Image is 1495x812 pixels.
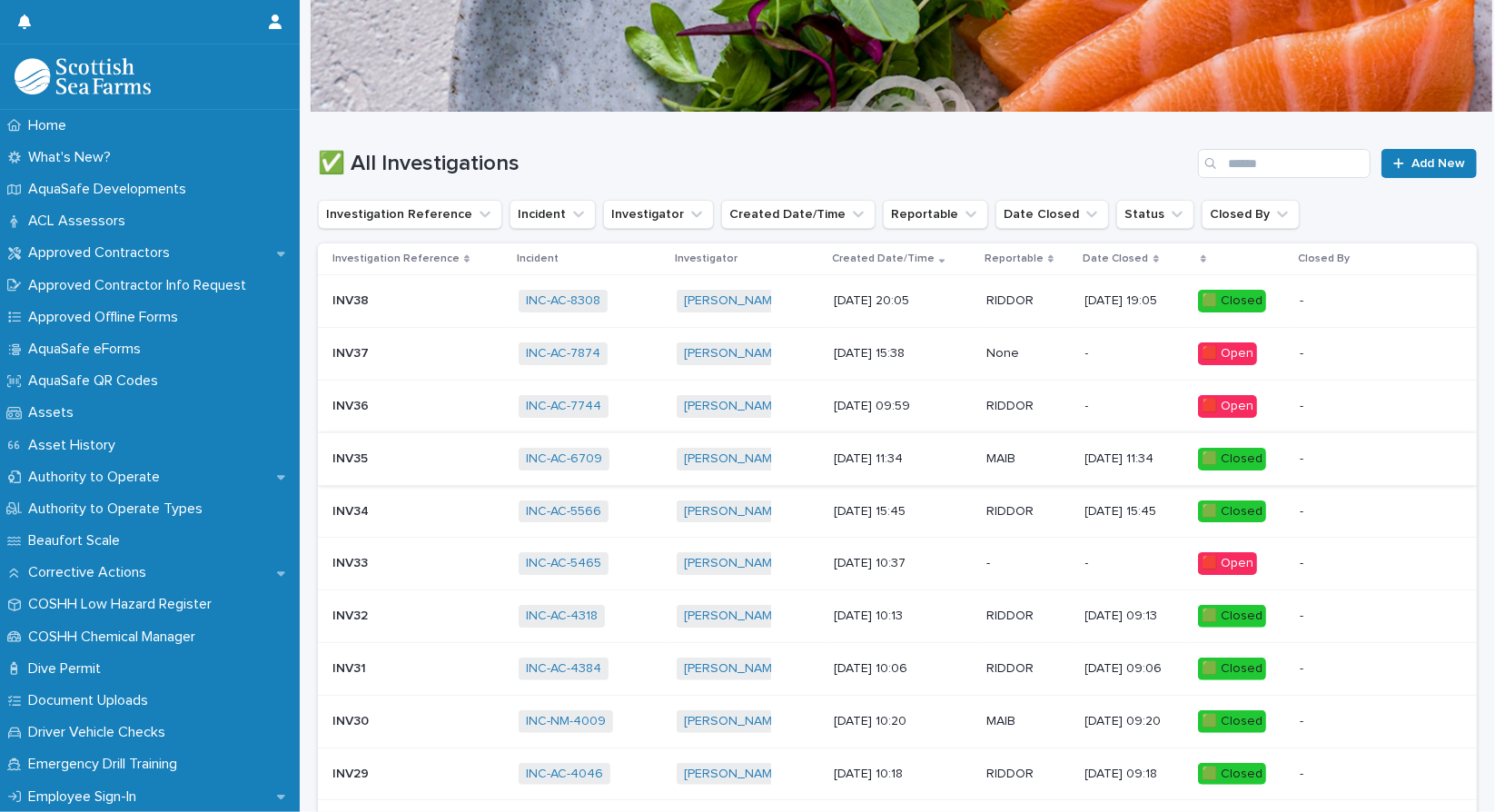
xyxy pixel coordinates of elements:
[832,249,935,269] p: Created Date/Time
[834,556,947,571] p: [DATE] 10:37
[1300,661,1413,677] p: -
[1085,504,1183,520] p: [DATE] 15:45
[21,404,88,421] p: Assets
[986,767,1071,782] p: RIDDOR
[986,346,1071,361] p: None
[834,504,947,520] p: [DATE] 15:45
[603,200,714,229] button: Investigator
[318,485,1477,538] tr: INV34INV34 INC-AC-5566 [PERSON_NAME] [DATE] 15:45RIDDOR[DATE] 15:45🟩 Closed-
[1198,500,1266,523] div: 🟩 Closed
[1085,661,1183,677] p: [DATE] 09:06
[1198,552,1257,575] div: 🟥 Open
[986,399,1071,414] p: RIDDOR
[684,451,783,467] a: [PERSON_NAME]
[21,629,210,646] p: COSHH Chemical Manager
[526,767,603,782] a: INC-AC-4046
[1198,448,1266,470] div: 🟩 Closed
[332,763,372,782] p: INV29
[332,658,370,677] p: INV31
[318,432,1477,485] tr: INV35INV35 INC-AC-6709 [PERSON_NAME] [DATE] 11:34MAIB[DATE] 11:34🟩 Closed-
[1198,763,1266,786] div: 🟩 Closed
[1084,249,1149,269] p: Date Closed
[985,249,1044,269] p: Reportable
[684,767,783,782] a: [PERSON_NAME]
[684,661,783,677] a: [PERSON_NAME]
[1198,149,1371,178] div: Search
[684,346,783,361] a: [PERSON_NAME]
[318,200,502,229] button: Investigation Reference
[995,200,1109,229] button: Date Closed
[21,341,155,358] p: AquaSafe eForms
[684,293,783,309] a: [PERSON_NAME]
[834,346,947,361] p: [DATE] 15:38
[1085,767,1183,782] p: [DATE] 09:18
[986,451,1071,467] p: MAIB
[332,500,372,520] p: INV34
[1300,767,1413,782] p: -
[986,504,1071,520] p: RIDDOR
[1085,714,1183,729] p: [DATE] 09:20
[1300,451,1413,467] p: -
[721,200,876,229] button: Created Date/Time
[1198,658,1266,680] div: 🟩 Closed
[834,767,947,782] p: [DATE] 10:18
[318,151,1191,177] h1: ✅ All Investigations
[332,249,460,269] p: Investigation Reference
[332,605,371,624] p: INV32
[21,532,134,550] p: Beaufort Scale
[21,756,192,773] p: Emergency Drill Training
[1300,293,1413,309] p: -
[1381,149,1477,178] a: Add New
[986,661,1071,677] p: RIDDOR
[21,437,130,454] p: Asset History
[21,181,201,198] p: AquaSafe Developments
[834,609,947,624] p: [DATE] 10:13
[332,342,372,361] p: INV37
[21,309,193,326] p: Approved Offline Forms
[1116,200,1194,229] button: Status
[1085,451,1183,467] p: [DATE] 11:34
[684,609,783,624] a: [PERSON_NAME]
[986,556,1071,571] p: -
[883,200,988,229] button: Reportable
[318,748,1477,800] tr: INV29INV29 INC-AC-4046 [PERSON_NAME] [DATE] 10:18RIDDOR[DATE] 09:18🟩 Closed-
[986,714,1071,729] p: MAIB
[21,788,151,806] p: Employee Sign-In
[1085,556,1183,571] p: -
[1298,249,1350,269] p: Closed By
[684,399,783,414] a: [PERSON_NAME]
[1300,714,1413,729] p: -
[1202,200,1300,229] button: Closed By
[332,710,372,729] p: INV30
[1085,346,1183,361] p: -
[21,500,217,518] p: Authority to Operate Types
[332,552,371,571] p: INV33
[526,293,600,309] a: INC-AC-8308
[517,249,559,269] p: Incident
[332,448,371,467] p: INV35
[1300,399,1413,414] p: -
[1085,609,1183,624] p: [DATE] 09:13
[318,328,1477,381] tr: INV37INV37 INC-AC-7874 [PERSON_NAME] [DATE] 15:38None-🟥 Open-
[834,399,947,414] p: [DATE] 09:59
[1300,609,1413,624] p: -
[1198,342,1257,365] div: 🟥 Open
[526,451,602,467] a: INC-AC-6709
[21,692,163,709] p: Document Uploads
[526,714,606,729] a: INC-NM-4009
[21,596,226,613] p: COSHH Low Hazard Register
[1085,399,1183,414] p: -
[526,609,598,624] a: INC-AC-4318
[318,380,1477,432] tr: INV36INV36 INC-AC-7744 [PERSON_NAME] [DATE] 09:59RIDDOR-🟥 Open-
[834,293,947,309] p: [DATE] 20:05
[21,724,180,741] p: Driver Vehicle Checks
[21,277,261,294] p: Approved Contractor Info Request
[986,609,1071,624] p: RIDDOR
[21,660,115,678] p: Dive Permit
[332,290,372,309] p: INV38
[318,275,1477,328] tr: INV38INV38 INC-AC-8308 [PERSON_NAME] [DATE] 20:05RIDDOR[DATE] 19:05🟩 Closed-
[15,58,151,94] img: bPIBxiqnSb2ggTQWdOVV
[510,200,596,229] button: Incident
[318,695,1477,748] tr: INV30INV30 INC-NM-4009 [PERSON_NAME] [DATE] 10:20MAIB[DATE] 09:20🟩 Closed-
[1198,605,1266,628] div: 🟩 Closed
